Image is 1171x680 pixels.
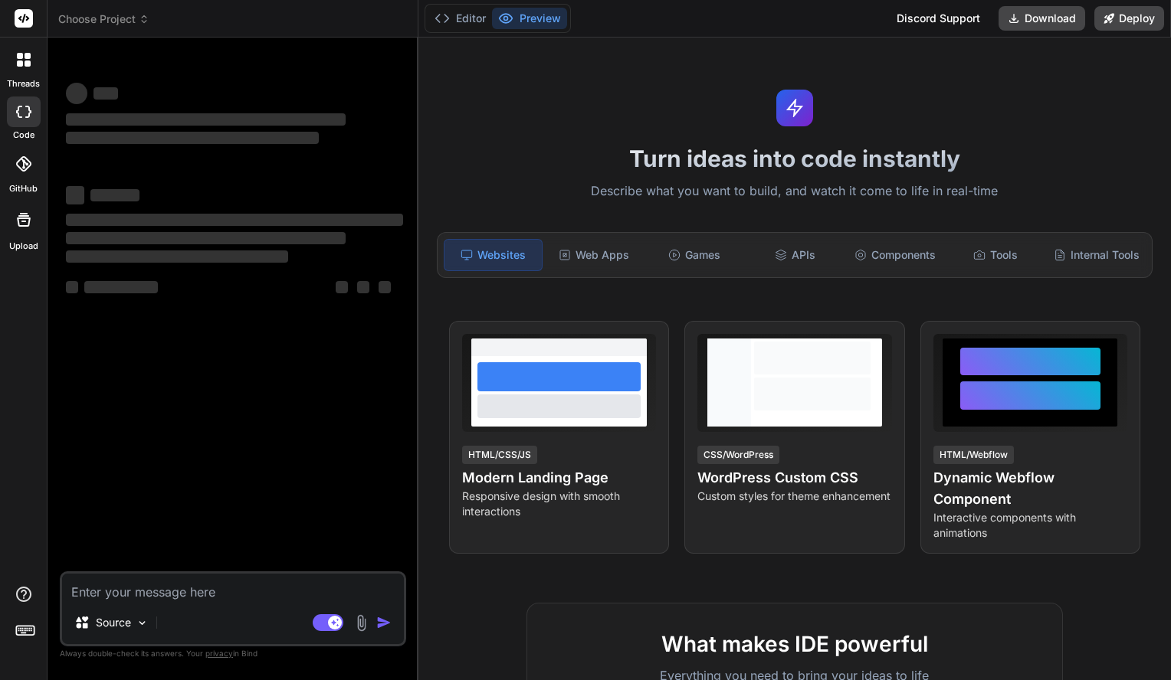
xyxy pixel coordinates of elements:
[9,240,38,253] label: Upload
[66,232,346,244] span: ‌
[93,87,118,100] span: ‌
[13,129,34,142] label: code
[353,614,370,632] img: attachment
[357,281,369,293] span: ‌
[933,510,1127,541] p: Interactive components with animations
[1094,6,1164,31] button: Deploy
[66,250,288,263] span: ‌
[66,281,78,293] span: ‌
[697,446,779,464] div: CSS/WordPress
[887,6,989,31] div: Discord Support
[552,628,1038,660] h2: What makes IDE powerful
[462,446,537,464] div: HTML/CSS/JS
[492,8,567,29] button: Preview
[428,145,1162,172] h1: Turn ideas into code instantly
[646,239,743,271] div: Games
[428,8,492,29] button: Editor
[933,467,1127,510] h4: Dynamic Webflow Component
[9,182,38,195] label: GitHub
[66,83,87,104] span: ‌
[96,615,131,630] p: Source
[847,239,944,271] div: Components
[336,281,348,293] span: ‌
[66,186,84,204] span: ‌
[136,616,149,629] img: Pick Models
[746,239,844,271] div: APIs
[66,214,403,226] span: ‌
[428,181,1162,201] p: Describe what you want to build, and watch it come to life in real-time
[7,77,40,90] label: threads
[376,615,392,630] img: icon
[60,646,406,661] p: Always double-check its answers. Your in Bind
[90,189,139,201] span: ‌
[379,281,391,293] span: ‌
[546,239,643,271] div: Web Apps
[462,467,656,489] h4: Modern Landing Page
[84,281,158,293] span: ‌
[462,489,656,519] p: Responsive design with smooth interactions
[444,239,543,271] div: Websites
[66,132,319,144] span: ‌
[58,11,149,27] span: Choose Project
[999,6,1085,31] button: Download
[933,446,1014,464] div: HTML/Webflow
[697,489,891,504] p: Custom styles for theme enhancement
[205,649,233,658] span: privacy
[947,239,1045,271] div: Tools
[697,467,891,489] h4: WordPress Custom CSS
[66,113,346,126] span: ‌
[1048,239,1146,271] div: Internal Tools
